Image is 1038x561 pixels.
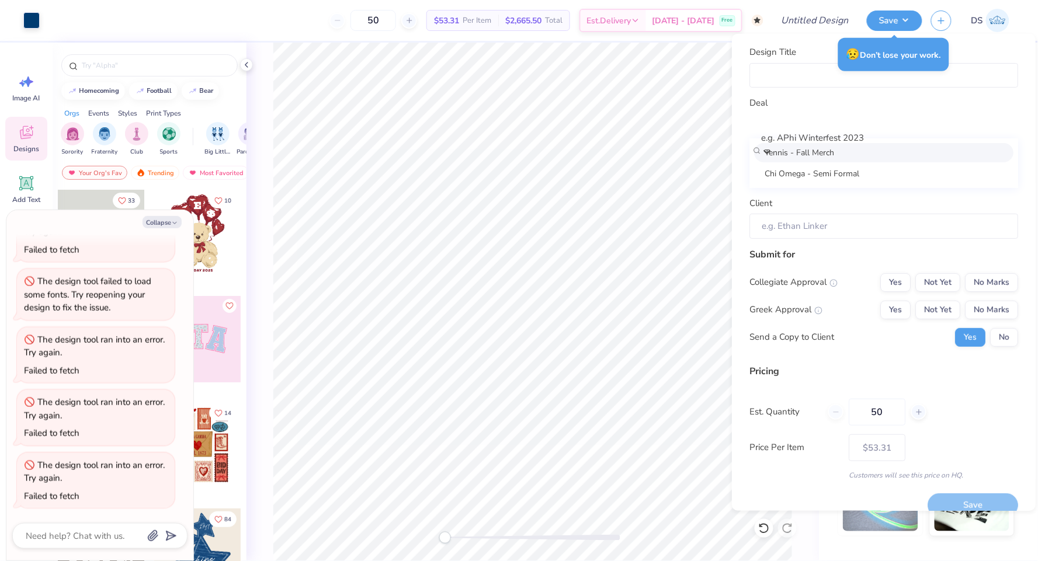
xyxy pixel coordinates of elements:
[749,303,822,316] div: Greek Approval
[749,469,1018,480] div: Customers will see this price on HQ.
[162,127,176,141] img: Sports Image
[749,46,796,59] label: Design Title
[505,15,541,27] span: $2,665.50
[24,364,79,376] div: Failed to fetch
[204,148,231,156] span: Big Little Reveal
[772,9,858,32] input: Untitled Design
[157,122,180,156] button: filter button
[24,490,79,501] div: Failed to fetch
[224,517,231,522] span: 84
[990,327,1018,346] button: No
[61,122,84,156] button: filter button
[24,275,151,313] div: The design tool failed to load some fonts. Try reopening your design to fix the issue.
[24,459,165,484] div: The design tool ran into an error. Try again.
[880,300,911,319] button: Yes
[125,122,148,156] div: filter for Club
[118,108,137,119] div: Styles
[838,38,949,71] div: Don’t lose your work.
[209,511,237,527] button: Like
[545,15,563,27] span: Total
[971,14,983,27] span: DS
[652,15,715,27] span: [DATE] - [DATE]
[62,166,127,180] div: Your Org's Fav
[157,122,180,156] div: filter for Sports
[183,166,249,180] div: Most Favorited
[130,148,143,156] span: Club
[129,82,178,100] button: football
[209,193,237,208] button: Like
[965,300,1018,319] button: No Marks
[98,127,111,141] img: Fraternity Image
[188,88,197,95] img: trend_line.gif
[182,82,219,100] button: bear
[237,122,263,156] div: filter for Parent's Weekend
[223,299,237,313] button: Like
[92,122,118,156] button: filter button
[160,148,178,156] span: Sports
[204,122,231,156] div: filter for Big Little Reveal
[128,198,135,204] span: 33
[986,9,1009,32] img: Daniella Sison
[966,9,1015,32] a: DS
[434,15,459,27] span: $53.31
[88,108,109,119] div: Events
[68,88,77,95] img: trend_line.gif
[846,47,860,62] span: 😥
[965,273,1018,291] button: No Marks
[24,396,165,421] div: The design tool ran into an error. Try again.
[754,142,1013,162] div: Tennis - Fall Merch
[92,122,118,156] div: filter for Fraternity
[143,216,182,228] button: Collapse
[849,398,905,425] input: – –
[209,405,237,421] button: Like
[24,333,165,358] div: The design tool ran into an error. Try again.
[749,214,1018,239] input: e.g. Ethan Linker
[79,88,120,94] div: homecoming
[67,169,77,177] img: most_fav.gif
[350,10,396,31] input: – –
[130,127,143,141] img: Club Image
[761,131,941,145] div: e.g. APhi Winterfest 2023
[224,410,231,416] span: 14
[244,127,257,141] img: Parent's Weekend Image
[754,163,1013,183] div: Chi Omega - Semi Formal
[955,327,985,346] button: Yes
[62,148,84,156] span: Sorority
[24,427,79,438] div: Failed to fetch
[749,96,768,110] label: Deal
[131,166,179,180] div: Trending
[749,276,838,289] div: Collegiate Approval
[915,300,960,319] button: Not Yet
[125,122,148,156] button: filter button
[113,193,140,208] button: Like
[13,144,39,154] span: Designs
[81,60,230,71] input: Try "Alpha"
[586,15,631,27] span: Est. Delivery
[749,441,840,454] label: Price Per Item
[136,169,145,177] img: trending.gif
[136,88,145,95] img: trend_line.gif
[867,11,922,31] button: Save
[92,148,118,156] span: Fraternity
[224,198,231,204] span: 10
[463,15,491,27] span: Per Item
[204,122,231,156] button: filter button
[915,273,960,291] button: Not Yet
[749,405,819,419] label: Est. Quantity
[12,195,40,204] span: Add Text
[749,247,1018,261] div: Submit for
[66,127,79,141] img: Sorority Image
[749,196,772,210] label: Client
[61,82,125,100] button: homecoming
[439,532,451,543] div: Accessibility label
[13,93,40,103] span: Image AI
[147,88,172,94] div: football
[61,122,84,156] div: filter for Sorority
[200,88,214,94] div: bear
[237,148,263,156] span: Parent's Weekend
[146,108,181,119] div: Print Types
[188,169,197,177] img: most_fav.gif
[880,273,911,291] button: Yes
[722,16,733,25] span: Free
[24,243,79,255] div: Failed to fetch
